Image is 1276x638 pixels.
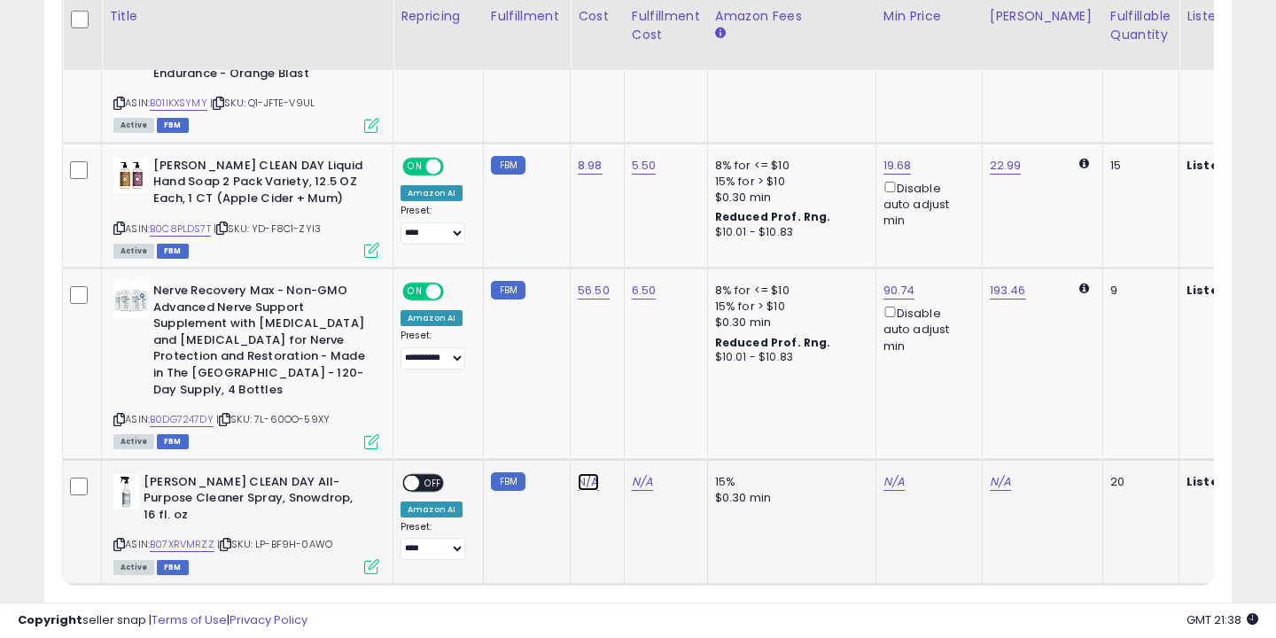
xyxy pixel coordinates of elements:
[419,475,447,490] span: OFF
[990,282,1026,300] a: 193.46
[217,537,332,551] span: | SKU: LP-BF9H-0AWO
[18,612,307,629] div: seller snap | |
[990,157,1022,175] a: 22.99
[441,159,470,174] span: OFF
[578,282,610,300] a: 56.50
[214,222,321,236] span: | SKU: YD-F8C1-ZYI3
[715,474,862,490] div: 15%
[715,350,862,365] div: $10.01 - $10.83
[990,7,1095,26] div: [PERSON_NAME]
[113,474,379,572] div: ASIN:
[113,244,154,259] span: All listings currently available for purchase on Amazon
[113,158,379,256] div: ASIN:
[715,26,726,42] small: Amazon Fees.
[109,7,385,26] div: Title
[230,611,307,628] a: Privacy Policy
[113,283,379,447] div: ASIN:
[883,157,912,175] a: 19.68
[210,96,315,110] span: | SKU: Q1-JFTE-V9UL
[113,283,149,318] img: 41xQbwbnDbL._SL40_.jpg
[113,560,154,575] span: All listings currently available for purchase on Amazon
[113,474,139,510] img: 313wdDkMceL._SL40_.jpg
[1110,7,1171,44] div: Fulfillable Quantity
[1187,611,1258,628] span: 2025-09-7 21:38 GMT
[441,284,470,300] span: OFF
[153,283,369,402] b: Nerve Recovery Max - Non-GMO Advanced Nerve Support Supplement with [MEDICAL_DATA] and [MEDICAL_D...
[150,537,214,552] a: B07XRVMRZZ
[715,283,862,299] div: 8% for <= $10
[632,7,700,44] div: Fulfillment Cost
[157,560,189,575] span: FBM
[401,330,470,370] div: Preset:
[1110,283,1165,299] div: 9
[152,611,227,628] a: Terms of Use
[491,156,525,175] small: FBM
[150,412,214,427] a: B0DG7247DY
[157,434,189,449] span: FBM
[715,7,868,26] div: Amazon Fees
[1110,158,1165,174] div: 15
[491,472,525,491] small: FBM
[401,7,476,26] div: Repricing
[1110,474,1165,490] div: 20
[715,335,831,350] b: Reduced Prof. Rng.
[632,473,653,491] a: N/A
[113,158,149,193] img: 41htN7rgYJL._SL40_.jpg
[150,96,207,111] a: B01IKXSYMY
[715,490,862,506] div: $0.30 min
[401,310,463,326] div: Amazon AI
[715,299,862,315] div: 15% for > $10
[883,7,975,26] div: Min Price
[18,611,82,628] strong: Copyright
[578,473,599,491] a: N/A
[157,244,189,259] span: FBM
[632,157,657,175] a: 5.50
[883,282,915,300] a: 90.74
[715,209,831,224] b: Reduced Prof. Rng.
[491,281,525,300] small: FBM
[883,303,969,354] div: Disable auto adjust min
[990,473,1011,491] a: N/A
[883,473,905,491] a: N/A
[113,118,154,133] span: All listings currently available for purchase on Amazon
[113,434,154,449] span: All listings currently available for purchase on Amazon
[157,118,189,133] span: FBM
[715,225,862,240] div: $10.01 - $10.83
[715,158,862,174] div: 8% for <= $10
[1187,282,1267,299] b: Listed Price:
[632,282,657,300] a: 6.50
[715,174,862,190] div: 15% for > $10
[401,521,470,561] div: Preset:
[491,7,563,26] div: Fulfillment
[883,178,969,230] div: Disable auto adjust min
[153,158,369,212] b: [PERSON_NAME] CLEAN DAY Liquid Hand Soap 2 Pack Variety, 12.5 OZ Each, 1 CT (Apple Cider + Mum)
[216,412,330,426] span: | SKU: 7L-60OO-59XY
[401,185,463,201] div: Amazon AI
[578,7,617,26] div: Cost
[401,502,463,517] div: Amazon AI
[715,315,862,331] div: $0.30 min
[150,222,211,237] a: B0C8PLDS7T
[1187,473,1267,490] b: Listed Price:
[401,205,470,245] div: Preset:
[404,159,426,174] span: ON
[578,157,603,175] a: 8.98
[1187,157,1267,174] b: Listed Price:
[144,474,359,528] b: [PERSON_NAME] CLEAN DAY All-Purpose Cleaner Spray, Snowdrop, 16 fl. oz
[404,284,426,300] span: ON
[715,190,862,206] div: $0.30 min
